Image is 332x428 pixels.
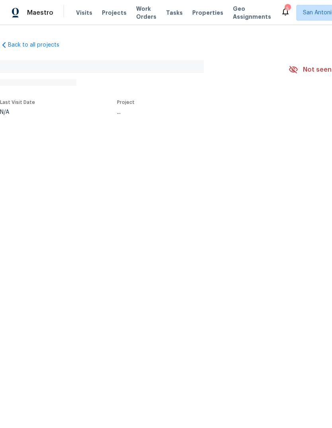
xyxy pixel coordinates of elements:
[285,5,290,13] div: 5
[192,9,223,17] span: Properties
[102,9,127,17] span: Projects
[76,9,92,17] span: Visits
[117,109,270,115] div: ...
[233,5,271,21] span: Geo Assignments
[166,10,183,16] span: Tasks
[117,100,135,105] span: Project
[136,5,156,21] span: Work Orders
[27,9,53,17] span: Maestro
